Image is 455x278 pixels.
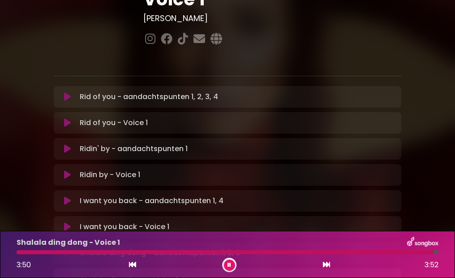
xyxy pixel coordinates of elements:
p: I want you back - Voice 1 [80,222,169,232]
p: Ridin' by - aandachtspunten 1 [80,143,188,154]
h3: [PERSON_NAME] [143,13,401,23]
p: Shalala ding dong - Voice 1 [17,237,120,248]
span: 3:52 [425,260,438,270]
p: Rid of you - Voice 1 [80,117,148,128]
p: Rid of you - aandachtspunten 1, 2, 3, 4 [80,91,218,102]
img: songbox-logo-white.png [407,237,438,248]
span: 3:50 [17,260,31,270]
p: I want you back - aandachtspunten 1, 4 [80,195,223,206]
p: Ridin by - Voice 1 [80,169,140,180]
